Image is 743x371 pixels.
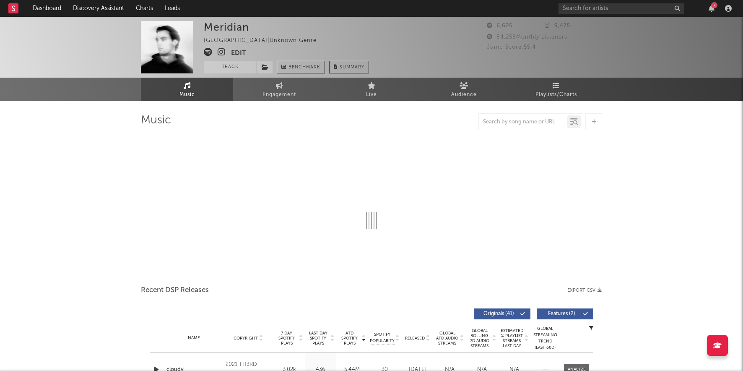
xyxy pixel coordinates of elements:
span: Spotify Popularity [370,332,395,344]
span: Released [405,336,425,341]
div: Name [166,335,221,341]
span: Playlists/Charts [535,90,577,100]
input: Search by song name or URL [479,119,567,125]
span: Benchmark [288,63,320,73]
span: Live [366,90,377,100]
button: Features(2) [537,308,593,319]
span: 84,258 Monthly Listeners [487,34,567,40]
span: ATD Spotify Plays [338,331,361,346]
span: Jump Score: 55.4 [487,44,536,50]
a: Playlists/Charts [510,78,602,101]
button: 7 [709,5,714,12]
a: Music [141,78,233,101]
span: Estimated % Playlist Streams Last Day [500,328,523,348]
span: Audience [451,90,477,100]
button: Track [204,61,256,73]
div: Global Streaming Trend (Last 60D) [533,326,558,351]
span: 9,475 [545,23,570,29]
span: Global ATD Audio Streams [436,331,459,346]
button: Originals(41) [474,308,530,319]
button: Summary [329,61,369,73]
a: Engagement [233,78,325,101]
span: Copyright [234,336,258,341]
div: 7 [711,2,717,8]
button: Export CSV [567,288,602,293]
button: Edit [231,48,246,58]
div: Meridian [204,21,249,33]
span: Music [179,90,195,100]
a: Audience [418,78,510,101]
a: Live [325,78,418,101]
div: [GEOGRAPHIC_DATA] | Unknown Genre [204,36,326,46]
span: 7 Day Spotify Plays [275,331,298,346]
span: Summary [340,65,364,70]
span: Engagement [262,90,296,100]
span: Last Day Spotify Plays [307,331,329,346]
a: Benchmark [277,61,325,73]
input: Search for artists [559,3,684,14]
span: Features ( 2 ) [542,311,581,316]
span: Originals ( 41 ) [479,311,518,316]
span: Global Rolling 7D Audio Streams [468,328,491,348]
span: Recent DSP Releases [141,285,209,295]
span: 6,625 [487,23,512,29]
